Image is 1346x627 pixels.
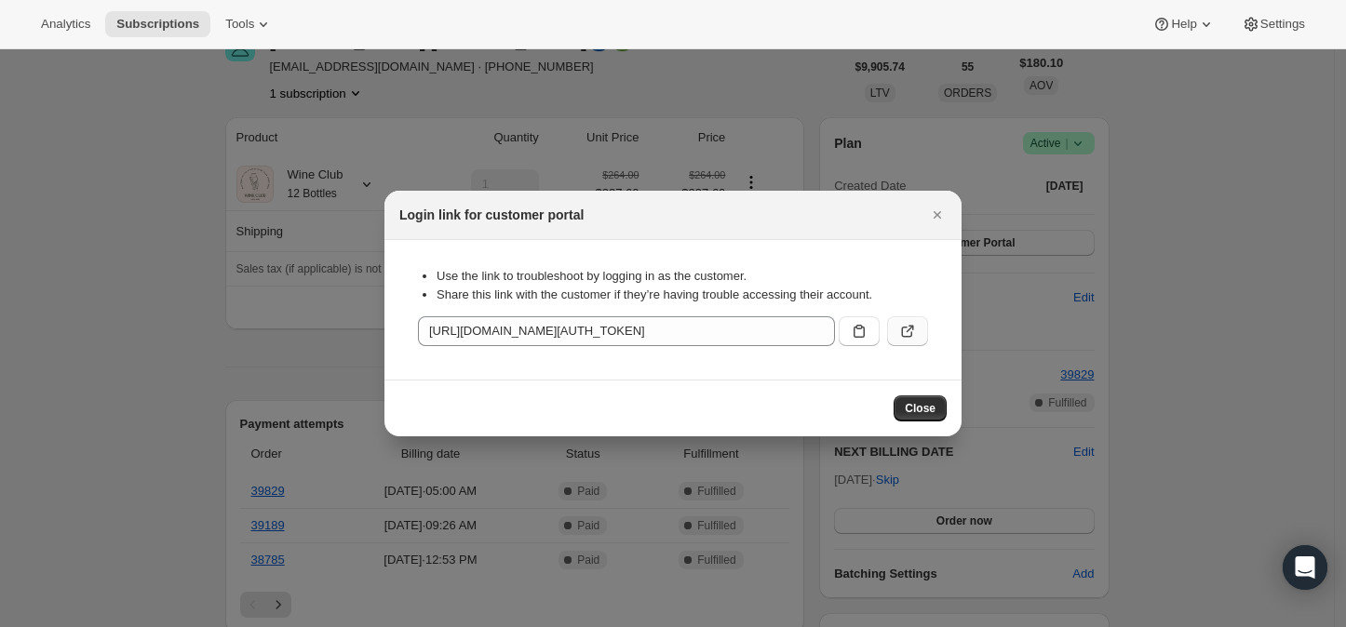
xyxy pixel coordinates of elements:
[894,395,947,421] button: Close
[1171,17,1196,32] span: Help
[1283,545,1327,590] div: Open Intercom Messenger
[437,267,928,286] li: Use the link to troubleshoot by logging in as the customer.
[437,286,928,304] li: Share this link with the customer if they’re having trouble accessing their account.
[905,401,935,416] span: Close
[1141,11,1226,37] button: Help
[116,17,199,32] span: Subscriptions
[1260,17,1305,32] span: Settings
[30,11,101,37] button: Analytics
[214,11,284,37] button: Tools
[41,17,90,32] span: Analytics
[1231,11,1316,37] button: Settings
[225,17,254,32] span: Tools
[924,202,950,228] button: Close
[105,11,210,37] button: Subscriptions
[399,206,584,224] h2: Login link for customer portal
